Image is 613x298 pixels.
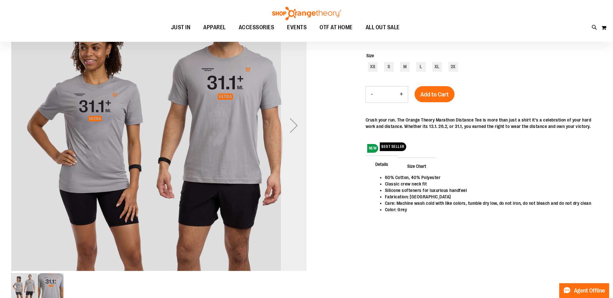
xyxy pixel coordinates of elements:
[385,181,595,187] li: Classic crew neck fit
[397,158,436,174] span: Size Chart
[385,174,595,181] li: 60% Cotton, 40% Polyester
[395,86,408,103] button: Increase product quantity
[203,20,226,35] span: APPAREL
[384,62,394,72] div: S
[385,187,595,194] li: Silicone softeners for luxurious handfeel
[366,156,398,172] span: Details
[380,142,406,151] span: BEST SELLER
[432,62,442,72] div: XL
[574,288,605,294] span: Agent Offline
[448,62,458,72] div: 2X
[320,20,353,35] span: OTF AT HOME
[559,283,609,298] button: Agent Offline
[385,206,595,213] li: Color: Grey
[271,7,342,20] img: Shop Orangetheory
[400,62,410,72] div: M
[239,20,274,35] span: ACCESSORIES
[416,62,426,72] div: L
[368,62,378,72] div: XS
[415,86,455,102] button: Add to Cart
[367,144,378,153] span: NEW
[287,20,307,35] span: EVENTS
[385,200,595,206] li: Care: Machine wash cold with like colors, tumble dry low, do not iron, do not bleach and do not d...
[366,86,378,103] button: Decrease product quantity
[366,53,374,58] span: Size
[378,87,395,102] input: Product quantity
[420,91,449,98] span: Add to Cart
[385,194,595,200] li: Fabrication: [GEOGRAPHIC_DATA]
[366,20,400,35] span: ALL OUT SALE
[171,20,191,35] span: JUST IN
[366,117,602,130] p: Crush your run. The Orange Theory Marathon Distance Tee is more than just a shirt it's a celebrat...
